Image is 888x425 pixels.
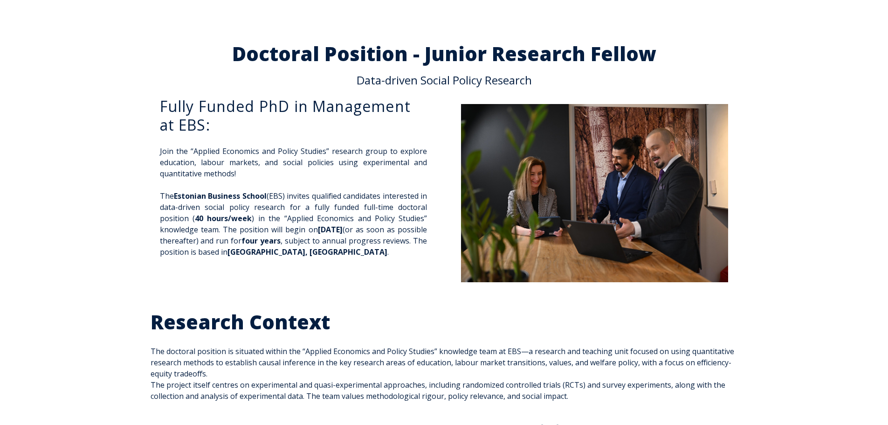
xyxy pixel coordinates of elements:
span: [DATE] [318,224,343,235]
p: The (EBS) invites qualified candidates interested in data-driven social policy research for a ful... [160,190,427,258]
span: four years [241,236,281,246]
span: Estonian Business School [174,191,267,201]
img: DSC_0993 [461,104,729,282]
span: 40 hours/week [195,213,252,223]
p: Data-driven Social Policy Research [151,75,738,86]
h2: Doctoral Position - Junior Research Fellow [151,44,738,63]
span: The doctoral position is situated within the “Applied Economics and Policy Studies” knowledge tea... [151,310,738,401]
p: Join the “Applied Economics and Policy Studies” research group to explore education, labour marke... [160,146,427,179]
span: [GEOGRAPHIC_DATA], [GEOGRAPHIC_DATA] [227,247,387,257]
h2: Research Context [151,310,738,334]
h3: Fully Funded PhD in Management at EBS: [160,97,427,134]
